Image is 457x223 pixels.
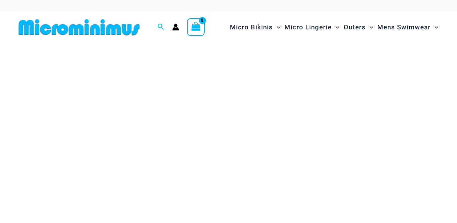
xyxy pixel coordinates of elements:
[375,15,440,39] a: Mens SwimwearMenu ToggleMenu Toggle
[228,15,282,39] a: Micro BikinisMenu ToggleMenu Toggle
[15,19,143,36] img: MM SHOP LOGO FLAT
[431,17,438,37] span: Menu Toggle
[332,17,339,37] span: Menu Toggle
[377,17,431,37] span: Mens Swimwear
[344,17,366,37] span: Outers
[157,22,164,32] a: Search icon link
[366,17,373,37] span: Menu Toggle
[230,17,273,37] span: Micro Bikinis
[187,18,205,36] a: View Shopping Cart, empty
[172,24,179,31] a: Account icon link
[284,17,332,37] span: Micro Lingerie
[282,15,341,39] a: Micro LingerieMenu ToggleMenu Toggle
[227,14,442,40] nav: Site Navigation
[273,17,281,37] span: Menu Toggle
[342,15,375,39] a: OutersMenu ToggleMenu Toggle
